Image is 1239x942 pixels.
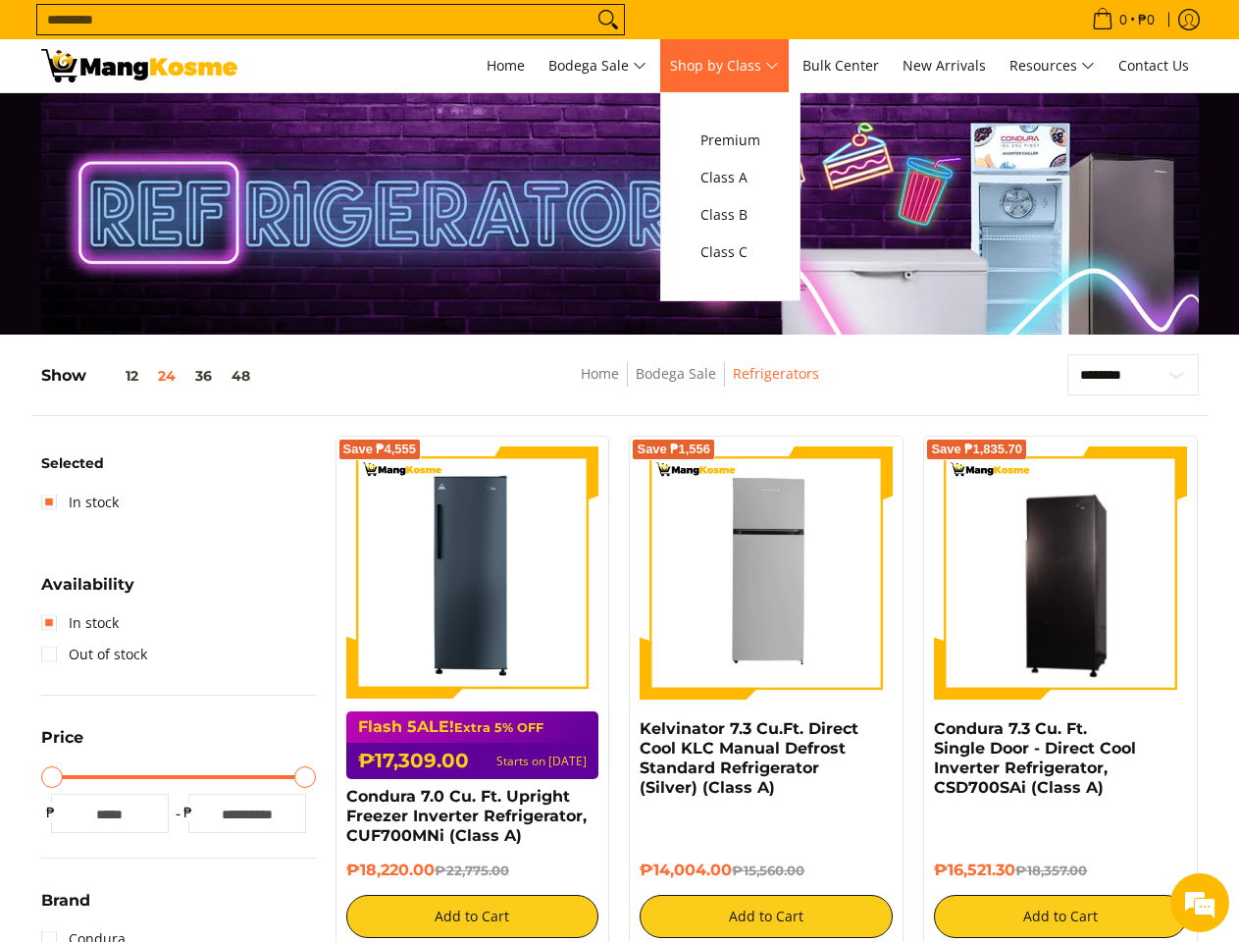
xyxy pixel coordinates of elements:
[41,639,147,670] a: Out of stock
[179,803,198,822] span: ₱
[636,364,716,383] a: Bodega Sale
[640,861,893,880] h6: ₱14,004.00
[41,487,119,518] a: In stock
[802,56,879,75] span: Bulk Center
[185,368,222,384] button: 36
[1109,39,1199,92] a: Contact Us
[41,49,237,82] img: Bodega Sale Refrigerator l Mang Kosme: Home Appliances Warehouse Sale
[539,39,656,92] a: Bodega Sale
[222,368,260,384] button: 48
[1009,54,1095,78] span: Resources
[700,166,760,190] span: Class A
[934,449,1187,697] img: Condura 7.3 Cu. Ft. Single Door - Direct Cool Inverter Refrigerator, CSD700SAi (Class A)
[640,719,858,797] a: Kelvinator 7.3 Cu.Ft. Direct Cool KLC Manual Defrost Standard Refrigerator (Silver) (Class A)
[700,129,760,153] span: Premium
[41,577,134,593] span: Availability
[346,787,587,845] a: Condura 7.0 Cu. Ft. Upright Freezer Inverter Refrigerator, CUF700MNi (Class A)
[670,54,779,78] span: Shop by Class
[41,607,119,639] a: In stock
[1015,863,1087,878] del: ₱18,357.00
[41,577,134,607] summary: Open
[257,39,1199,92] nav: Main Menu
[444,362,956,406] nav: Breadcrumbs
[343,444,417,455] span: Save ₱4,555
[548,54,646,78] span: Bodega Sale
[640,895,893,938] button: Add to Cart
[1135,13,1158,26] span: ₱0
[41,803,61,822] span: ₱
[640,446,893,700] img: Kelvinator 7.3 Cu.Ft. Direct Cool KLC Manual Defrost Standard Refrigerator (Silver) (Class A)
[86,368,148,384] button: 12
[41,730,83,760] summary: Open
[793,39,889,92] a: Bulk Center
[41,455,316,473] h6: Selected
[346,446,599,700] img: Condura 7.0 Cu. Ft. Upright Freezer Inverter Refrigerator, CUF700MNi (Class A)
[581,364,619,383] a: Home
[477,39,535,92] a: Home
[41,366,260,386] h5: Show
[691,122,770,159] a: Premium
[934,895,1187,938] button: Add to Cart
[732,863,804,878] del: ₱15,560.00
[733,364,819,383] a: Refrigerators
[637,444,710,455] span: Save ₱1,556
[700,203,760,228] span: Class B
[903,56,986,75] span: New Arrivals
[934,861,1187,880] h6: ₱16,521.30
[41,893,90,923] summary: Open
[700,240,760,265] span: Class C
[1118,56,1189,75] span: Contact Us
[1086,9,1161,30] span: •
[346,861,599,880] h6: ₱18,220.00
[691,159,770,196] a: Class A
[41,893,90,909] span: Brand
[893,39,996,92] a: New Arrivals
[691,196,770,234] a: Class B
[148,368,185,384] button: 24
[934,719,1136,797] a: Condura 7.3 Cu. Ft. Single Door - Direct Cool Inverter Refrigerator, CSD700SAi (Class A)
[487,56,525,75] span: Home
[1000,39,1105,92] a: Resources
[660,39,789,92] a: Shop by Class
[931,444,1022,455] span: Save ₱1,835.70
[435,863,509,878] del: ₱22,775.00
[41,730,83,746] span: Price
[691,234,770,271] a: Class C
[346,895,599,938] button: Add to Cart
[593,5,624,34] button: Search
[1116,13,1130,26] span: 0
